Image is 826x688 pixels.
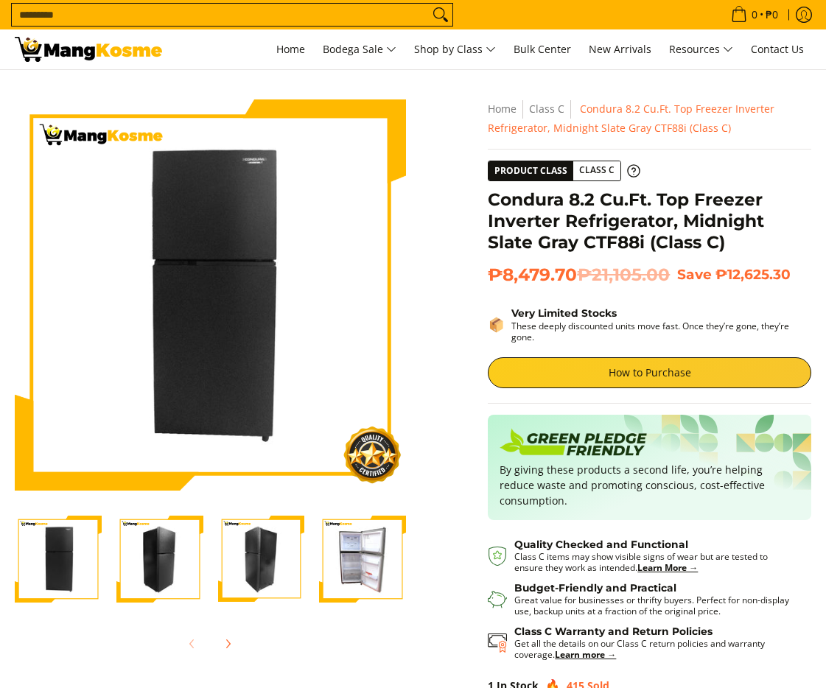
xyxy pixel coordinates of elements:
[319,516,406,603] img: Condura 8.2 Cu.Ft. Top Freezer Inverter Refrigerator, Midnight Slate Gray CTF88i (Class C)-4
[489,161,573,180] span: Product Class
[315,29,404,69] a: Bodega Sale
[751,42,804,56] span: Contact Us
[581,29,659,69] a: New Arrivals
[529,102,564,116] a: Class C
[589,42,651,56] span: New Arrivals
[514,625,713,637] strong: Class C Warranty and Return Policies
[407,29,503,69] a: Shop by Class
[727,7,783,23] span: •
[488,99,811,138] nav: Breadcrumbs
[514,582,676,594] strong: Budget-Friendly and Practical
[218,516,305,603] img: Condura 8.2 Cu.Ft. Top Freezer Inverter Refrigerator, Midnight Slate Gray CTF88i (Class C)-3
[177,29,811,69] nav: Main Menu
[500,462,799,508] p: By giving these products a second life, you’re helping reduce waste and promoting conscious, cost...
[15,37,162,62] img: Condura 8.2 Cu.Ft. Top Freezer Inverter Refrigerator, Midnight Slate G | Mang Kosme
[573,161,620,180] span: Class C
[323,41,396,59] span: Bodega Sale
[511,320,811,343] p: These deeply discounted units move fast. Once they’re gone, they’re gone.
[429,4,452,26] button: Search
[488,102,517,116] a: Home
[763,10,780,20] span: ₱0
[514,594,797,617] p: Great value for businesses or thrifty buyers. Perfect for non-display use, backup units at a frac...
[500,427,647,462] img: Badge sustainability green pledge friendly
[269,29,312,69] a: Home
[677,266,712,283] span: Save
[662,29,741,69] a: Resources
[637,561,698,574] a: Learn More →
[488,102,774,135] span: Condura 8.2 Cu.Ft. Top Freezer Inverter Refrigerator, Midnight Slate Gray CTF88i (Class C)
[15,99,406,491] img: Condura 8.2 Cu.Ft. Top Freezer Inverter Refrigerator, Midnight Slate Gray CTF88i (Class C)
[276,42,305,56] span: Home
[669,41,733,59] span: Resources
[116,516,203,603] img: Condura 8.2 Cu.Ft. Top Freezer Inverter Refrigerator, Midnight Slate Gray CTF88i (Class C)-2
[715,266,791,283] span: ₱12,625.30
[514,551,797,573] p: Class C items may show visible signs of wear but are tested to ensure they work as intended.
[488,161,640,181] a: Product Class Class C
[514,42,571,56] span: Bulk Center
[577,264,670,285] del: ₱21,105.00
[211,628,244,660] button: Next
[488,357,811,388] a: How to Purchase
[555,648,616,661] a: Learn more →
[749,10,760,20] span: 0
[414,41,496,59] span: Shop by Class
[514,538,688,550] strong: Quality Checked and Functional
[511,307,617,319] strong: Very Limited Stocks
[15,516,102,603] img: Condura 8.2 Cu.Ft. Top Freezer Inverter Refrigerator, Midnight Slate Gray CTF88i (Class C)-1
[743,29,811,69] a: Contact Us
[488,264,670,285] span: ₱8,479.70
[506,29,578,69] a: Bulk Center
[488,189,811,253] h1: Condura 8.2 Cu.Ft. Top Freezer Inverter Refrigerator, Midnight Slate Gray CTF88i (Class C)
[514,638,797,660] p: Get all the details on our Class C return policies and warranty coverage.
